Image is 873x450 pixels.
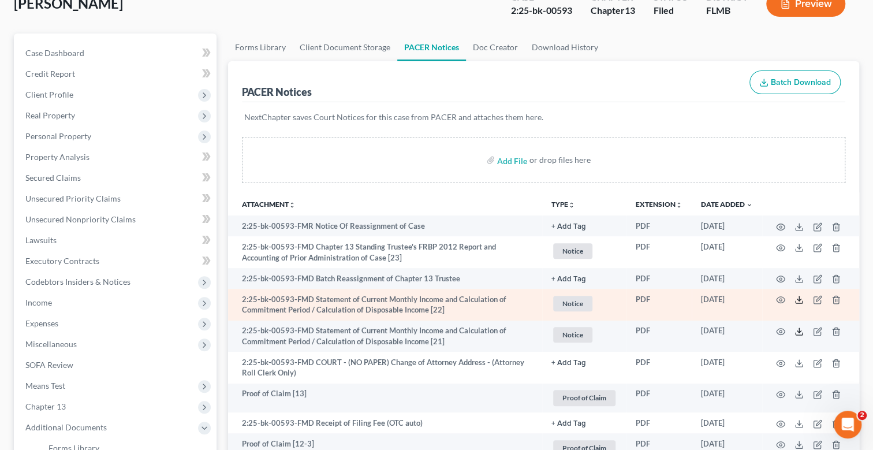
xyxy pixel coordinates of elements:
button: Batch Download [749,70,841,95]
span: Miscellaneous [25,339,77,349]
a: Unsecured Priority Claims [16,188,217,209]
span: Executory Contracts [25,256,99,266]
td: PDF [626,215,692,236]
iframe: Intercom live chat [834,411,861,438]
td: 2:25-bk-00593-FMD Chapter 13 Standing Trustee's FRBP 2012 Report and Accounting of Prior Administ... [228,236,542,268]
a: SOFA Review [16,355,217,375]
td: PDF [626,289,692,321]
td: PDF [626,236,692,268]
td: [DATE] [692,384,762,413]
a: + Add Tag [551,273,617,284]
span: Notice [553,296,592,311]
a: Notice [551,241,617,261]
i: unfold_more [289,202,296,209]
td: PDF [626,352,692,384]
span: Property Analysis [25,152,89,162]
td: 2:25-bk-00593-FMR Notice Of Reassignment of Case [228,215,542,236]
i: expand_more [746,202,753,209]
td: [DATE] [692,268,762,289]
td: PDF [626,321,692,352]
td: [DATE] [692,215,762,236]
td: 2:25-bk-00593-FMD Statement of Current Monthly Income and Calculation of Commitment Period / Calc... [228,321,542,352]
span: Expenses [25,318,58,328]
td: 2:25-bk-00593-FMD Batch Reassignment of Chapter 13 Trustee [228,268,542,289]
a: Credit Report [16,64,217,84]
td: [DATE] [692,236,762,268]
td: 2:25-bk-00593-FMD Receipt of Filing Fee (OTC auto) [228,412,542,433]
a: Doc Creator [466,34,525,61]
a: PACER Notices [397,34,466,61]
td: [DATE] [692,352,762,384]
td: PDF [626,384,692,413]
a: Attachmentunfold_more [242,200,296,209]
a: Download History [525,34,605,61]
td: PDF [626,412,692,433]
span: Secured Claims [25,173,81,183]
i: unfold_more [568,202,575,209]
a: Property Analysis [16,147,217,168]
a: Client Document Storage [293,34,397,61]
span: SOFA Review [25,360,73,370]
p: NextChapter saves Court Notices for this case from PACER and attaches them here. [244,111,843,123]
a: Notice [551,294,617,313]
a: + Add Tag [551,418,617,429]
span: Credit Report [25,69,75,79]
button: + Add Tag [551,420,586,427]
span: Proof of Claim [553,390,615,406]
span: Unsecured Nonpriority Claims [25,214,136,224]
div: 2:25-bk-00593 [511,4,572,17]
a: Secured Claims [16,168,217,188]
a: Notice [551,325,617,344]
a: + Add Tag [551,357,617,368]
span: Case Dashboard [25,48,84,58]
span: Means Test [25,381,65,391]
a: Lawsuits [16,230,217,251]
td: [DATE] [692,321,762,352]
span: Notice [553,243,592,259]
a: Date Added expand_more [701,200,753,209]
span: Notice [553,327,592,343]
div: Chapter [591,4,635,17]
div: or drop files here [529,154,591,166]
span: Income [25,297,52,307]
a: Unsecured Nonpriority Claims [16,209,217,230]
a: Executory Contracts [16,251,217,272]
a: Extensionunfold_more [636,200,682,209]
span: 2 [857,411,867,420]
div: FLMB [706,4,748,17]
td: 2:25-bk-00593-FMD COURT - (NO PAPER) Change of Attorney Address - (Attorney Roll Clerk Only) [228,352,542,384]
span: Additional Documents [25,422,107,432]
button: TYPEunfold_more [551,201,575,209]
td: PDF [626,268,692,289]
td: 2:25-bk-00593-FMD Statement of Current Monthly Income and Calculation of Commitment Period / Calc... [228,289,542,321]
a: Proof of Claim [551,388,617,407]
i: unfold_more [676,202,682,209]
button: + Add Tag [551,359,586,367]
td: [DATE] [692,412,762,433]
span: Chapter 13 [25,401,66,411]
span: Codebtors Insiders & Notices [25,277,130,287]
button: + Add Tag [551,223,586,230]
a: + Add Tag [551,221,617,232]
td: [DATE] [692,289,762,321]
span: Batch Download [771,77,831,87]
td: Proof of Claim [13] [228,384,542,413]
span: Real Property [25,110,75,120]
div: Filed [654,4,688,17]
a: Forms Library [228,34,293,61]
span: Lawsuits [25,235,57,245]
span: 13 [625,5,635,16]
button: + Add Tag [551,276,586,283]
span: Personal Property [25,131,91,141]
span: Client Profile [25,90,73,99]
div: PACER Notices [242,85,312,99]
a: Case Dashboard [16,43,217,64]
span: Unsecured Priority Claims [25,194,121,203]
